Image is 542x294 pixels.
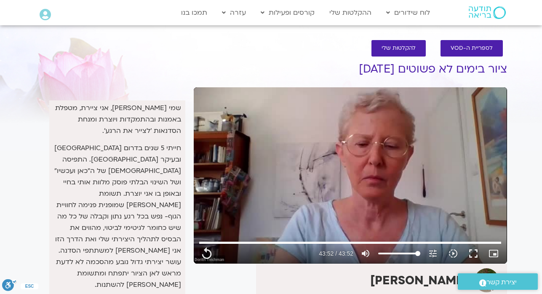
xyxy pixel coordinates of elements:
strong: [PERSON_NAME] [370,272,468,289]
a: לספריית ה-VOD [441,40,503,57]
p: שמי [PERSON_NAME], אני ציירת, מטפלת באמנות ובהתמקדות ויוצרת ומנחת הסדנאות 'לצייר את הרגע'. [53,102,181,137]
span: לספריית ה-VOD [451,45,493,51]
a: עזרה [218,5,250,21]
a: לוח שידורים [382,5,434,21]
span: יצירת קשר [486,277,517,288]
p: חייתי 5 שנים בדרום [GEOGRAPHIC_DATA] ובעיקר [GEOGRAPHIC_DATA]. התפיסה [DEMOGRAPHIC_DATA] של ה"כאן... [53,143,181,291]
h1: ציור בימים לא פשוטים [DATE] [194,63,507,76]
a: תמכו בנו [177,5,211,21]
a: יצירת קשר [458,273,538,290]
img: דורית טייכמן [475,268,499,292]
span: להקלטות שלי [382,45,416,51]
img: תודעה בריאה [469,6,506,19]
a: קורסים ופעילות [256,5,319,21]
a: להקלטות שלי [371,40,426,57]
a: ההקלטות שלי [325,5,376,21]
